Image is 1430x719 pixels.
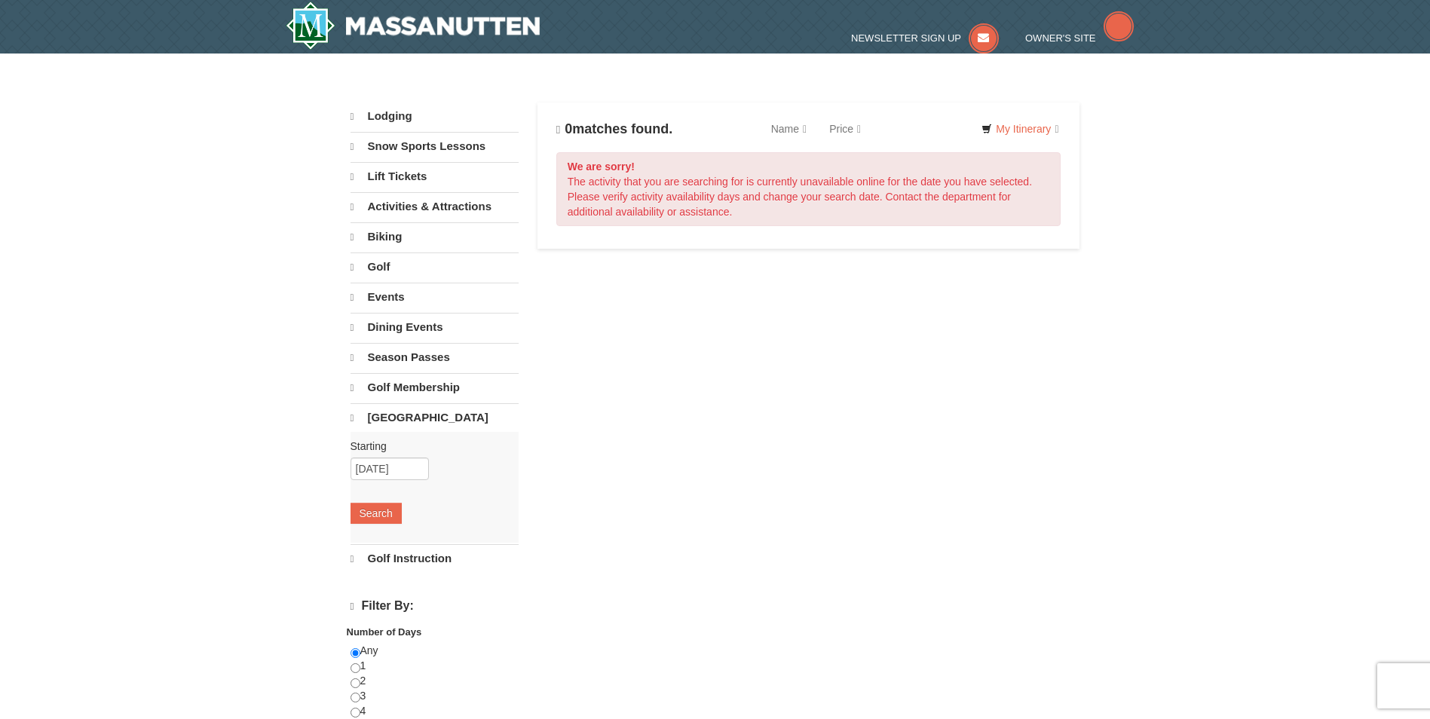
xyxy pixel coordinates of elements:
a: Golf Membership [351,373,519,402]
a: Events [351,283,519,311]
img: Massanutten Resort Logo [286,2,540,50]
a: My Itinerary [972,118,1068,140]
a: Massanutten Resort [286,2,540,50]
button: Search [351,503,402,524]
strong: We are sorry! [568,161,635,173]
a: Owner's Site [1025,32,1134,44]
a: Lift Tickets [351,162,519,191]
h4: Filter By: [351,599,519,613]
a: Golf [351,252,519,281]
a: Season Passes [351,343,519,372]
a: Lodging [351,102,519,130]
span: Owner's Site [1025,32,1096,44]
a: Name [760,114,818,144]
a: Price [818,114,872,144]
span: Newsletter Sign Up [851,32,961,44]
a: Biking [351,222,519,251]
label: Starting [351,439,507,454]
a: Activities & Attractions [351,192,519,221]
a: Dining Events [351,313,519,341]
a: Snow Sports Lessons [351,132,519,161]
a: Newsletter Sign Up [851,32,999,44]
a: [GEOGRAPHIC_DATA] [351,403,519,432]
div: The activity that you are searching for is currently unavailable online for the date you have sel... [556,152,1061,226]
a: Golf Instruction [351,544,519,573]
strong: Number of Days [347,626,422,638]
